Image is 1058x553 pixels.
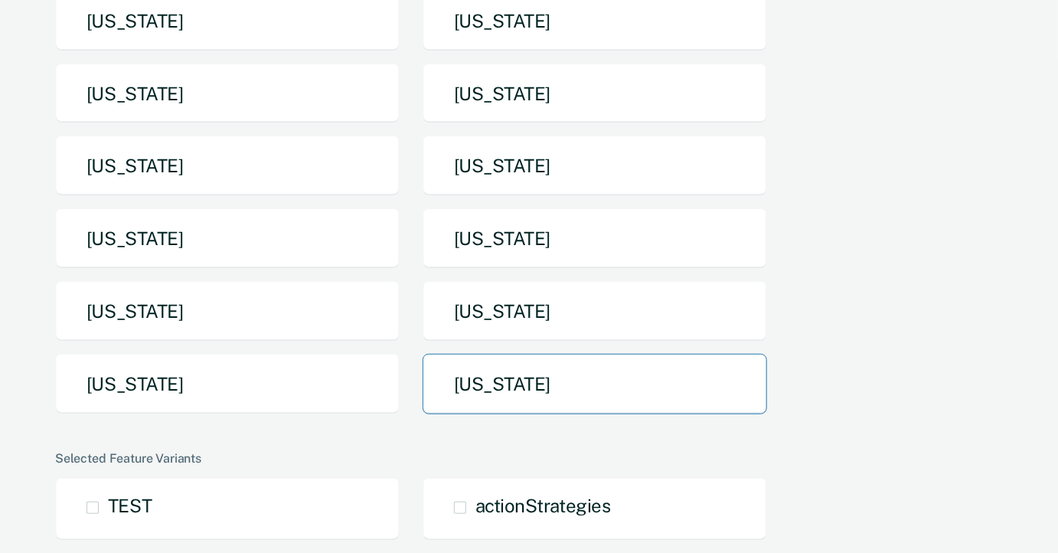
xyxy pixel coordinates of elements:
button: [US_STATE] [423,64,767,124]
span: actionStrategies [475,495,610,516]
button: [US_STATE] [55,64,400,124]
button: [US_STATE] [55,354,400,414]
button: [US_STATE] [423,208,767,269]
button: [US_STATE] [423,136,767,196]
button: [US_STATE] [423,354,767,414]
button: [US_STATE] [55,208,400,269]
button: [US_STATE] [55,136,400,196]
span: TEST [108,495,152,516]
button: [US_STATE] [423,281,767,342]
button: [US_STATE] [55,281,400,342]
div: Selected Feature Variants [55,451,997,466]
